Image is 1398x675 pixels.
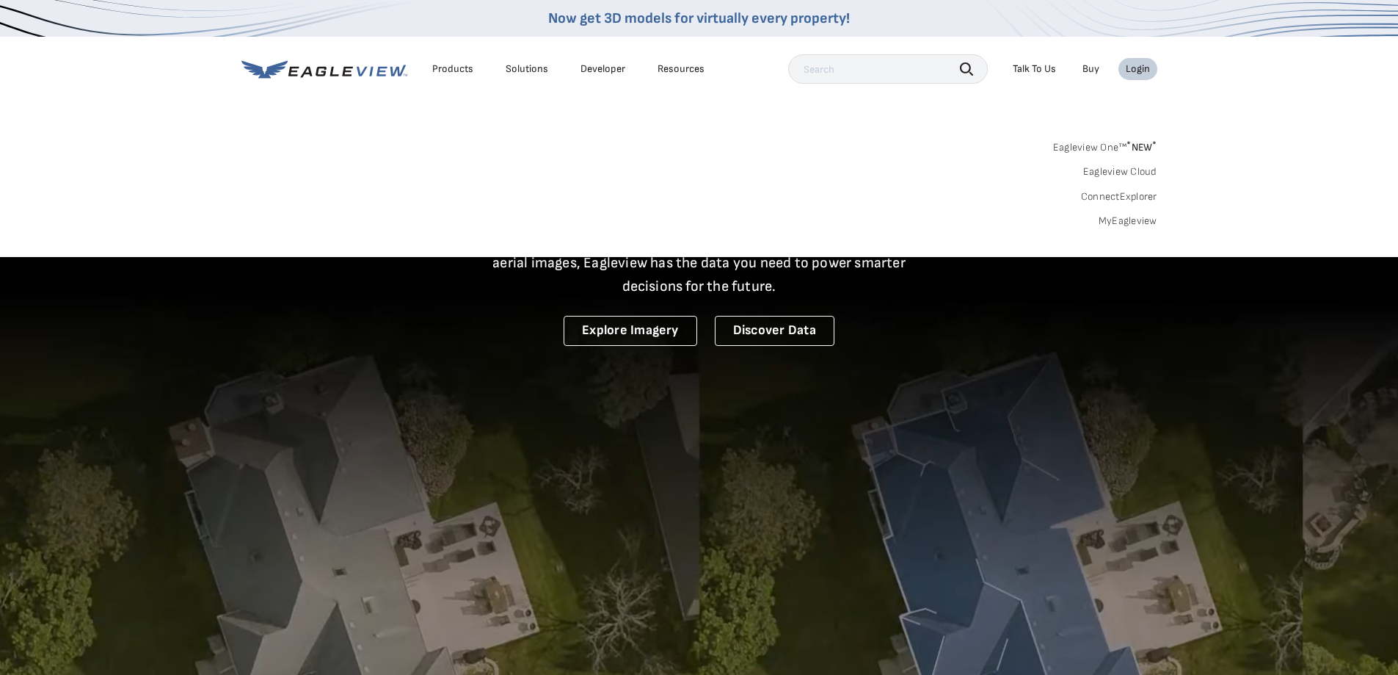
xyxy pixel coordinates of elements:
p: A new era starts here. Built on more than 3.5 billion high-resolution aerial images, Eagleview ha... [475,228,924,298]
a: MyEagleview [1099,214,1157,228]
input: Search [788,54,988,84]
div: Talk To Us [1013,62,1056,76]
span: NEW [1126,141,1157,154]
a: Explore Imagery [564,316,697,346]
div: Solutions [506,62,548,76]
a: ConnectExplorer [1081,190,1157,203]
a: Now get 3D models for virtually every property! [548,10,850,27]
div: Resources [658,62,705,76]
a: Eagleview One™*NEW* [1053,137,1157,154]
a: Eagleview Cloud [1083,165,1157,178]
div: Login [1126,62,1150,76]
div: Products [432,62,473,76]
a: Discover Data [715,316,834,346]
a: Buy [1082,62,1099,76]
a: Developer [580,62,625,76]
